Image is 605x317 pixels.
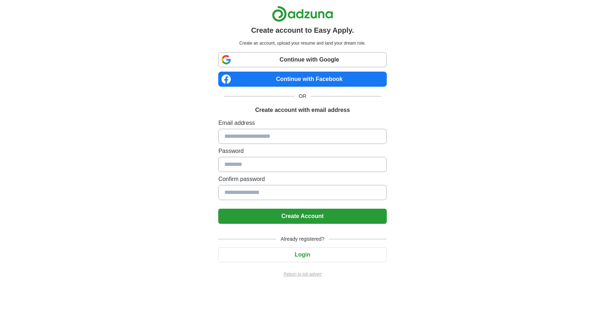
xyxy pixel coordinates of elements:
[272,6,333,22] img: Adzuna logo
[218,175,386,184] label: Confirm password
[218,147,386,155] label: Password
[276,235,328,243] span: Already registered?
[218,119,386,127] label: Email address
[218,252,386,258] a: Login
[218,72,386,87] a: Continue with Facebook
[218,209,386,224] button: Create Account
[218,52,386,67] a: Continue with Google
[255,106,350,114] h1: Create account with email address
[295,92,311,100] span: OR
[218,271,386,277] a: Return to job advert
[218,247,386,262] button: Login
[220,40,385,46] p: Create an account, upload your resume and land your dream role.
[251,25,354,36] h1: Create account to Easy Apply.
